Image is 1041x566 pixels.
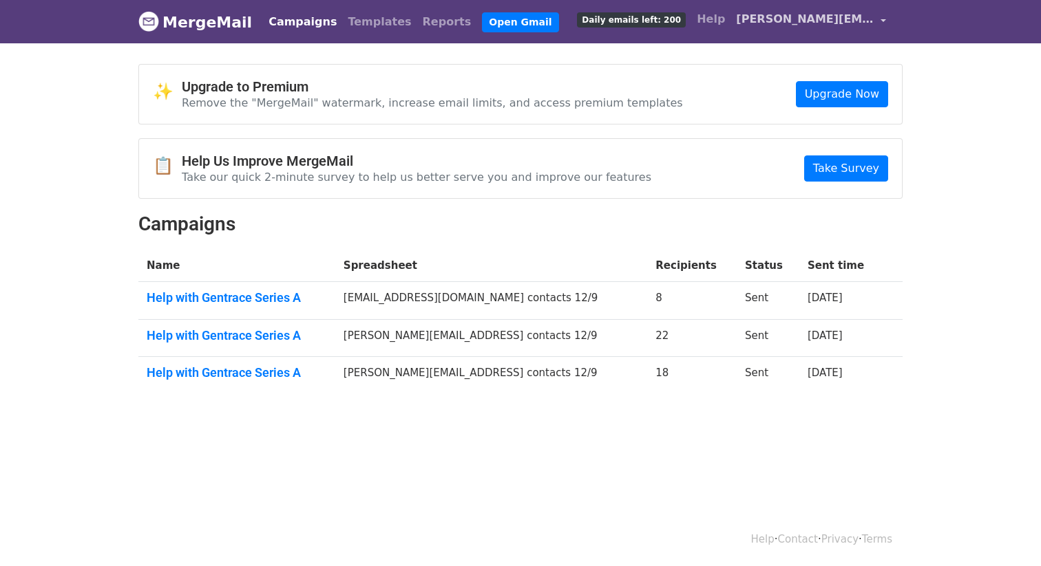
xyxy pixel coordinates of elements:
a: Open Gmail [482,12,558,32]
a: Daily emails left: 200 [571,6,691,33]
span: Daily emails left: 200 [577,12,686,28]
a: Contact [778,533,818,545]
td: Sent [737,282,799,320]
a: Privacy [821,533,859,545]
span: [PERSON_NAME][EMAIL_ADDRESS] [736,11,874,28]
td: Sent [737,319,799,357]
h4: Upgrade to Premium [182,78,683,95]
a: [DATE] [808,292,843,304]
a: Help with Gentrace Series A [147,365,327,380]
a: Upgrade Now [796,81,888,107]
td: [PERSON_NAME][EMAIL_ADDRESS] contacts 12/9 [335,357,647,394]
a: [PERSON_NAME][EMAIL_ADDRESS] [730,6,892,38]
p: Take our quick 2-minute survey to help us better serve you and improve our features [182,170,651,184]
th: Status [737,250,799,282]
a: [DATE] [808,367,843,379]
span: 📋 [153,156,182,176]
a: Help with Gentrace Series A [147,290,327,305]
td: Sent [737,357,799,394]
p: Remove the "MergeMail" watermark, increase email limits, and access premium templates [182,96,683,110]
img: MergeMail logo [138,11,159,32]
a: Reports [417,8,477,36]
h4: Help Us Improve MergeMail [182,153,651,169]
h2: Campaigns [138,213,903,236]
th: Name [138,250,335,282]
td: 18 [647,357,737,394]
th: Spreadsheet [335,250,647,282]
td: [EMAIL_ADDRESS][DOMAIN_NAME] contacts 12/9 [335,282,647,320]
a: Help [691,6,730,33]
th: Recipients [647,250,737,282]
iframe: Chat Widget [972,500,1041,566]
span: ✨ [153,82,182,102]
th: Sent time [799,250,883,282]
a: [DATE] [808,329,843,342]
a: Help with Gentrace Series A [147,328,327,343]
a: Terms [862,533,892,545]
a: Templates [342,8,417,36]
a: Help [751,533,775,545]
td: 8 [647,282,737,320]
td: [PERSON_NAME][EMAIL_ADDRESS] contacts 12/9 [335,319,647,357]
a: MergeMail [138,8,252,36]
a: Take Survey [804,155,888,182]
td: 22 [647,319,737,357]
a: Campaigns [263,8,342,36]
